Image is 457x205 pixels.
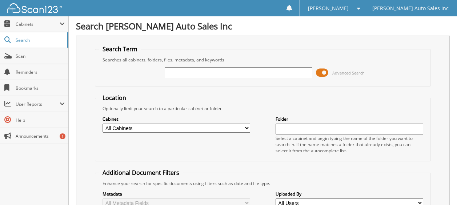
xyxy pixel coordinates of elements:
div: Enhance your search for specific documents using filters such as date and file type. [99,180,426,186]
span: Help [16,117,65,123]
div: Optionally limit your search to a particular cabinet or folder [99,105,426,112]
label: Cabinet [103,116,250,122]
label: Uploaded By [276,191,423,197]
span: User Reports [16,101,60,107]
legend: Additional Document Filters [99,169,183,177]
label: Metadata [103,191,250,197]
h1: Search [PERSON_NAME] Auto Sales Inc [76,20,450,32]
legend: Location [99,94,130,102]
img: scan123-logo-white.svg [7,3,62,13]
div: Searches all cabinets, folders, files, metadata, and keywords [99,57,426,63]
span: Scan [16,53,65,59]
span: Reminders [16,69,65,75]
span: Announcements [16,133,65,139]
span: Advanced Search [332,70,365,76]
legend: Search Term [99,45,141,53]
div: Select a cabinet and begin typing the name of the folder you want to search in. If the name match... [276,135,423,154]
span: Cabinets [16,21,60,27]
span: [PERSON_NAME] Auto Sales Inc [372,6,449,11]
span: Search [16,37,64,43]
span: Bookmarks [16,85,65,91]
div: 1 [60,133,65,139]
label: Folder [276,116,423,122]
span: [PERSON_NAME] [308,6,349,11]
